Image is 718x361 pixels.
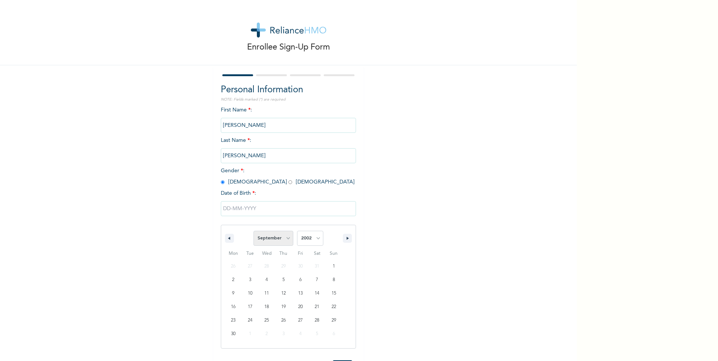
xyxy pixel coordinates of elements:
[258,248,275,260] span: Wed
[258,300,275,314] button: 18
[275,287,292,300] button: 12
[225,314,242,327] button: 23
[221,190,256,197] span: Date of Birth :
[332,300,336,314] span: 22
[325,273,342,287] button: 8
[332,287,336,300] span: 15
[315,300,319,314] span: 21
[315,314,319,327] span: 28
[247,41,330,54] p: Enrollee Sign-Up Form
[231,327,235,341] span: 30
[281,300,286,314] span: 19
[315,287,319,300] span: 14
[275,300,292,314] button: 19
[221,168,354,185] span: Gender : [DEMOGRAPHIC_DATA] [DEMOGRAPHIC_DATA]
[264,300,269,314] span: 18
[325,287,342,300] button: 15
[325,260,342,273] button: 1
[242,248,259,260] span: Tue
[221,118,356,133] input: Enter your first name
[298,300,303,314] span: 20
[225,287,242,300] button: 9
[275,248,292,260] span: Thu
[309,314,326,327] button: 28
[325,314,342,327] button: 29
[281,314,286,327] span: 26
[221,97,356,102] p: NOTE: Fields marked (*) are required
[292,300,309,314] button: 20
[292,314,309,327] button: 27
[242,314,259,327] button: 24
[333,260,335,273] span: 1
[292,248,309,260] span: Fri
[251,23,326,38] img: logo
[309,248,326,260] span: Sat
[249,273,251,287] span: 3
[242,300,259,314] button: 17
[248,300,252,314] span: 17
[221,83,356,97] h2: Personal Information
[292,287,309,300] button: 13
[275,314,292,327] button: 26
[298,287,303,300] span: 13
[325,248,342,260] span: Sun
[309,273,326,287] button: 7
[264,287,269,300] span: 11
[258,287,275,300] button: 11
[333,273,335,287] span: 8
[265,273,268,287] span: 4
[242,273,259,287] button: 3
[225,273,242,287] button: 2
[231,314,235,327] span: 23
[282,273,285,287] span: 5
[299,273,302,287] span: 6
[221,148,356,163] input: Enter your last name
[248,314,252,327] span: 24
[221,201,356,216] input: DD-MM-YYYY
[258,314,275,327] button: 25
[225,327,242,341] button: 30
[232,287,234,300] span: 9
[325,300,342,314] button: 22
[332,314,336,327] span: 29
[225,248,242,260] span: Mon
[221,138,356,158] span: Last Name :
[281,287,286,300] span: 12
[231,300,235,314] span: 16
[264,314,269,327] span: 25
[275,273,292,287] button: 5
[232,273,234,287] span: 2
[248,287,252,300] span: 10
[221,107,356,128] span: First Name :
[292,273,309,287] button: 6
[298,314,303,327] span: 27
[309,287,326,300] button: 14
[309,300,326,314] button: 21
[258,273,275,287] button: 4
[242,287,259,300] button: 10
[316,273,318,287] span: 7
[225,300,242,314] button: 16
